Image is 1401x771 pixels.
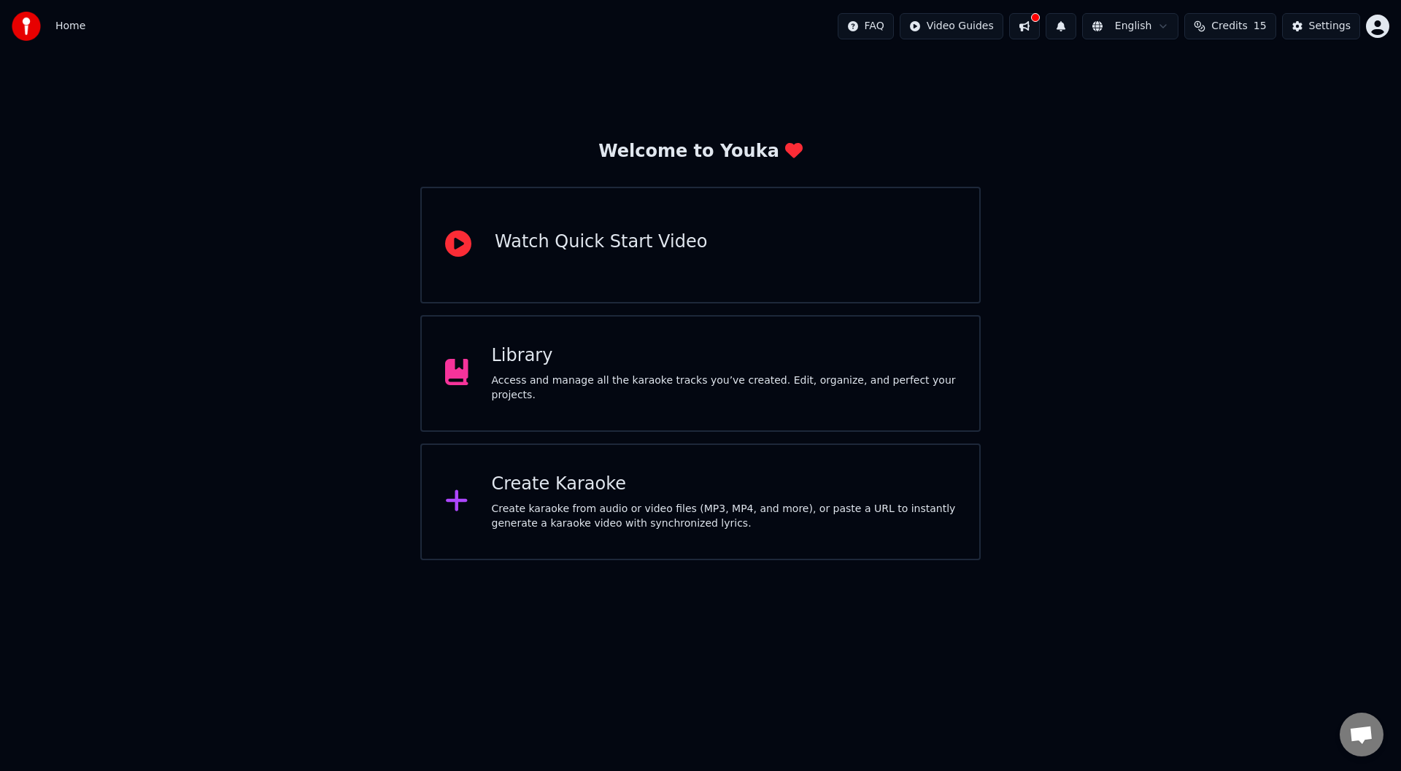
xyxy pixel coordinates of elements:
[492,344,957,368] div: Library
[900,13,1003,39] button: Video Guides
[598,140,803,163] div: Welcome to Youka
[1184,13,1275,39] button: Credits15
[492,502,957,531] div: Create karaoke from audio or video files (MP3, MP4, and more), or paste a URL to instantly genera...
[55,19,85,34] span: Home
[1282,13,1360,39] button: Settings
[55,19,85,34] nav: breadcrumb
[495,230,707,254] div: Watch Quick Start Video
[1309,19,1351,34] div: Settings
[838,13,894,39] button: FAQ
[1254,19,1267,34] span: 15
[1340,713,1383,756] a: Open chat
[492,373,957,403] div: Access and manage all the karaoke tracks you’ve created. Edit, organize, and perfect your projects.
[492,473,957,496] div: Create Karaoke
[12,12,41,41] img: youka
[1211,19,1247,34] span: Credits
